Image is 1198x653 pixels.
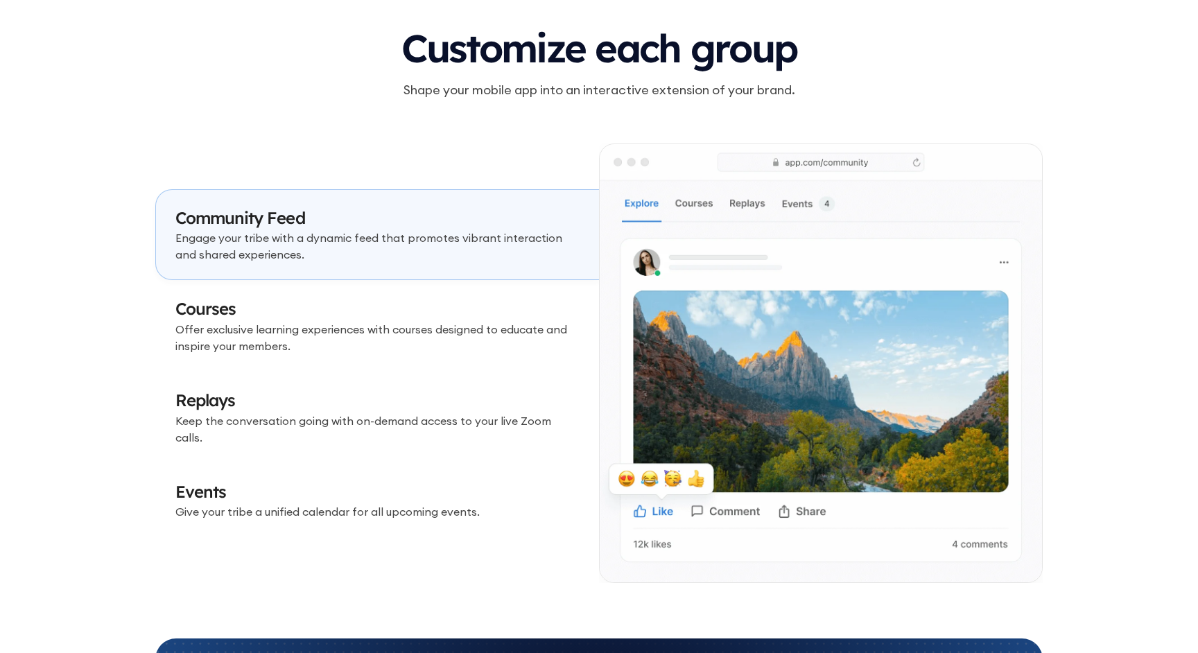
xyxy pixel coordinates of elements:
[155,27,1043,70] h3: Customize each group
[175,480,580,504] h3: Events
[175,389,580,412] h3: Replays
[600,144,1042,582] img: An illustration of Community Feed
[155,80,1043,99] p: Shape your mobile app into an interactive extension of your brand.
[175,412,580,446] p: Keep the conversation going with on-demand access to your live Zoom calls.
[175,207,580,230] h3: Community Feed
[175,321,580,354] p: Offer exclusive learning experiences with courses designed to educate and inspire your members.
[175,503,580,520] p: Give your tribe a unified calendar for all upcoming events.
[175,229,580,263] p: Engage your tribe with a dynamic feed that promotes vibrant interaction and shared experiences.
[175,297,580,321] h3: Courses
